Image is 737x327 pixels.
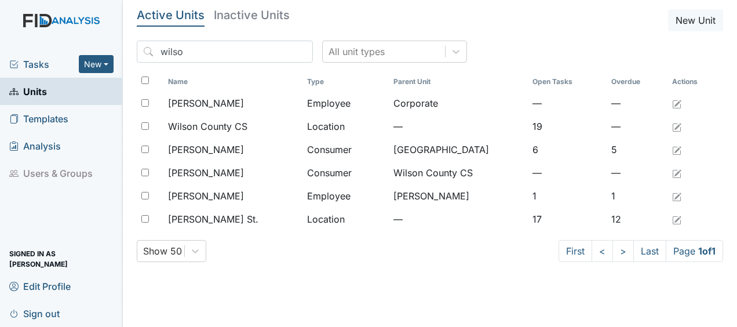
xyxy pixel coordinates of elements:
td: Location [302,208,389,231]
td: [GEOGRAPHIC_DATA] [389,138,528,161]
a: > [612,240,634,262]
span: Templates [9,110,68,128]
td: — [528,161,607,184]
span: [PERSON_NAME] St. [168,212,258,226]
th: Toggle SortBy [528,72,607,92]
td: — [389,208,528,231]
span: [PERSON_NAME] [168,189,244,203]
span: Signed in as [PERSON_NAME] [9,250,114,268]
td: — [528,92,607,115]
td: — [389,115,528,138]
span: Page [666,240,723,262]
td: 6 [528,138,607,161]
span: [PERSON_NAME] [168,143,244,157]
th: Toggle SortBy [163,72,302,92]
span: Analysis [9,137,61,155]
button: New Unit [668,9,723,31]
button: New [79,55,114,73]
td: 5 [607,138,668,161]
input: Toggle All Rows Selected [141,77,149,84]
td: Employee [302,92,389,115]
a: Edit [672,166,681,180]
input: Search... [137,41,313,63]
a: First [559,240,592,262]
td: 1 [528,184,607,208]
a: Tasks [9,57,79,71]
a: Edit [672,189,681,203]
a: Edit [672,96,681,110]
td: [PERSON_NAME] [389,184,528,208]
span: Wilson County CS [168,119,247,133]
th: Toggle SortBy [302,72,389,92]
span: Units [9,82,47,100]
td: Wilson County CS [389,161,528,184]
a: Edit [672,143,681,157]
th: Toggle SortBy [607,72,668,92]
td: — [607,161,668,184]
h5: Active Units [137,9,205,21]
td: Consumer [302,161,389,184]
a: Last [633,240,666,262]
span: [PERSON_NAME] [168,166,244,180]
h5: Inactive Units [214,9,290,21]
strong: 1 of 1 [698,245,716,257]
th: Actions [667,72,723,92]
nav: task-pagination [559,240,723,262]
td: — [607,92,668,115]
span: Sign out [9,304,60,322]
a: < [592,240,613,262]
a: Edit [672,212,681,226]
td: Employee [302,184,389,208]
a: Edit [672,119,681,133]
td: 12 [607,208,668,231]
td: 19 [528,115,607,138]
td: 17 [528,208,607,231]
th: Toggle SortBy [389,72,528,92]
span: [PERSON_NAME] [168,96,244,110]
div: All unit types [329,45,385,59]
td: 1 [607,184,668,208]
td: — [607,115,668,138]
span: Edit Profile [9,277,71,295]
td: Corporate [389,92,528,115]
td: Location [302,115,389,138]
td: Consumer [302,138,389,161]
div: Show 50 [143,244,182,258]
